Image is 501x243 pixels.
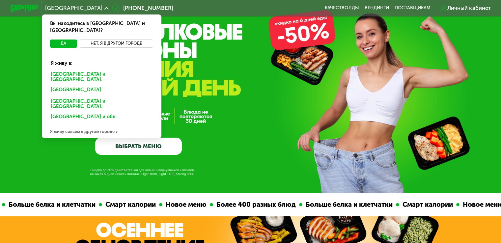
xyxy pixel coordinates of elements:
[45,5,102,11] span: [GEOGRAPHIC_DATA]
[395,5,431,11] div: поставщикам
[50,40,77,48] button: Да
[5,200,98,210] div: Больше белка и клетчатки
[399,200,456,210] div: Смарт калории
[101,200,158,210] div: Смарт калории
[302,200,395,210] div: Больше белка и клетчатки
[42,124,161,138] div: Я живу совсем в другом городе
[365,5,389,11] a: Вендинги
[46,112,154,123] div: [GEOGRAPHIC_DATA] и обл.
[46,85,154,96] div: [GEOGRAPHIC_DATA]
[447,4,490,12] div: Личный кабинет
[95,138,182,155] a: ВЫБРАТЬ МЕНЮ
[212,200,298,210] div: Более 400 разных блюд
[325,5,359,11] a: Качество еды
[112,4,173,12] a: [PHONE_NUMBER]
[162,200,209,210] div: Новое меню
[46,97,157,111] div: [GEOGRAPHIC_DATA] и [GEOGRAPHIC_DATA].
[80,40,153,48] button: Нет, я в другом городе
[42,14,161,40] div: Вы находитесь в [GEOGRAPHIC_DATA] и [GEOGRAPHIC_DATA]?
[46,70,157,84] div: [GEOGRAPHIC_DATA] и [GEOGRAPHIC_DATA].
[46,54,157,67] div: Я живу в:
